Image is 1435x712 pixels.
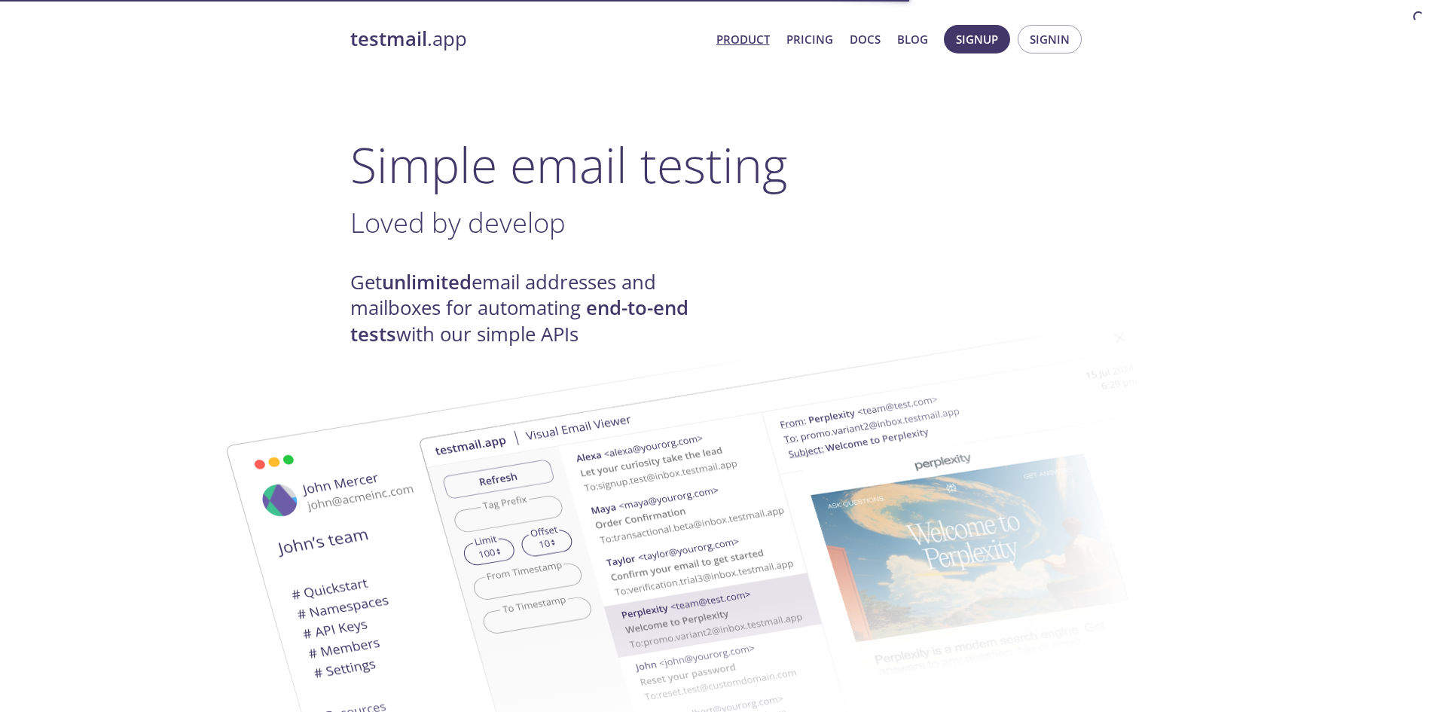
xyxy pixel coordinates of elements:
[956,29,998,49] span: Signup
[350,203,566,241] span: Loved by develop
[850,29,881,49] a: Docs
[897,29,928,49] a: Blog
[786,29,833,49] a: Pricing
[350,26,704,52] a: testmail.app
[944,25,1010,53] button: Signup
[350,26,427,52] strong: testmail
[382,269,472,295] strong: unlimited
[350,295,688,347] strong: end-to-end tests
[350,270,718,347] h4: Get email addresses and mailboxes for automating with our simple APIs
[1018,25,1082,53] button: Signin
[350,136,1085,194] h1: Simple email testing
[716,29,770,49] a: Product
[1030,29,1070,49] span: Signin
